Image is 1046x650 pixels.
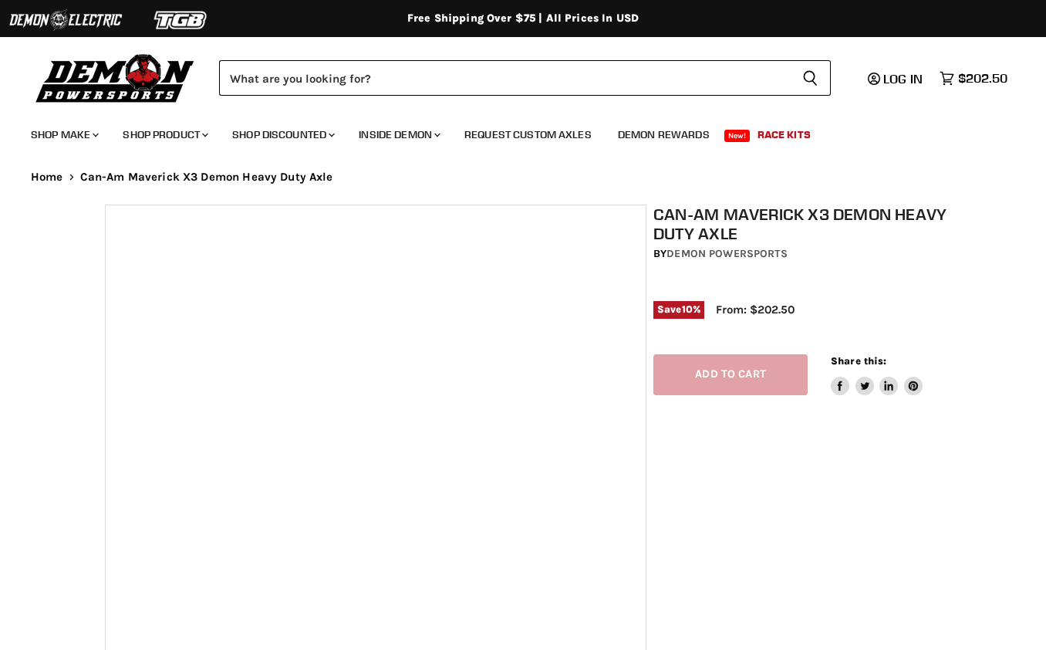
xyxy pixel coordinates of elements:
span: New! [724,130,751,142]
a: Shop Make [19,119,108,151]
h1: Can-Am Maverick X3 Demon Heavy Duty Axle [653,205,949,243]
aside: Share this: [831,354,923,395]
span: From: $202.50 [716,303,795,317]
button: Search [790,60,831,96]
div: by [653,245,949,262]
a: Shop Discounted [221,119,344,151]
a: Demon Powersports [666,247,787,260]
span: Can-Am Maverick X3 Demon Heavy Duty Axle [80,171,333,184]
ul: Main menu [19,113,1004,151]
span: Log in [883,71,923,86]
a: Race Kits [746,119,822,151]
img: Demon Electric Logo 2 [8,5,123,35]
a: Request Custom Axles [453,119,603,151]
a: Inside Demon [347,119,450,151]
span: $202.50 [958,71,1007,86]
a: Home [31,171,63,184]
span: 10 [682,303,693,315]
span: Share this: [831,355,886,367]
span: Save % [653,301,704,318]
input: Search [219,60,790,96]
a: Log in [861,72,932,86]
a: $202.50 [932,67,1015,90]
form: Product [219,60,831,96]
img: Demon Powersports [31,50,200,105]
img: TGB Logo 2 [123,5,239,35]
a: Demon Rewards [606,119,721,151]
a: Shop Product [111,119,218,151]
